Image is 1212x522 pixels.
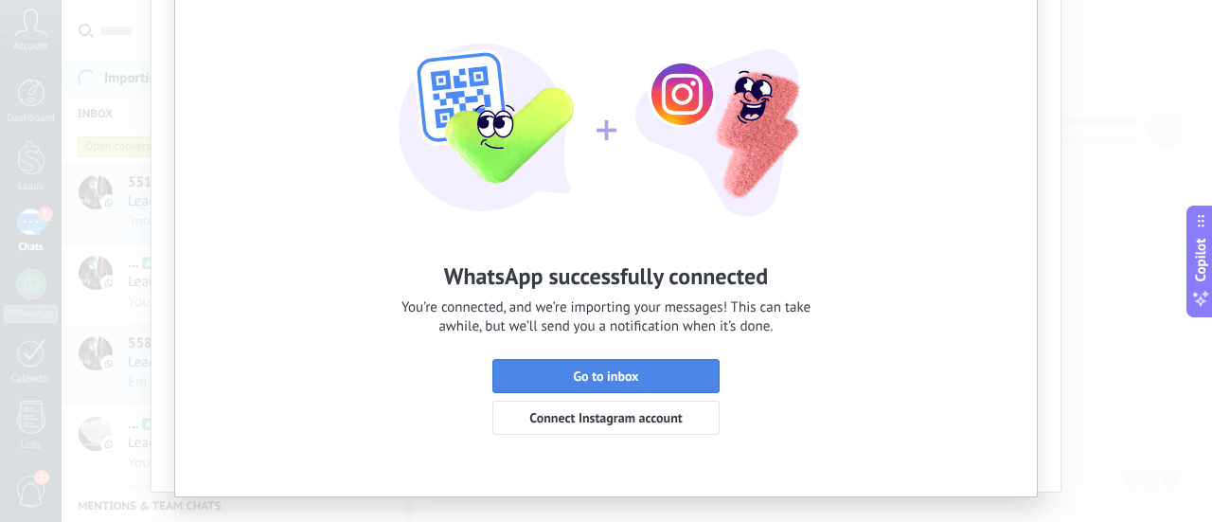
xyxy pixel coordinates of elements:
button: Go to inbox [492,359,720,393]
span: Go to inbox [574,369,639,383]
button: Connect Instagram account [492,401,720,435]
span: You’re connected, and we’re importing your messages! This can take awhile, but we’ll send you a n... [401,298,811,336]
span: Copilot [1191,238,1210,281]
h2: WhatsApp successfully connected [444,261,768,291]
span: Connect Instagram account [529,411,682,424]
